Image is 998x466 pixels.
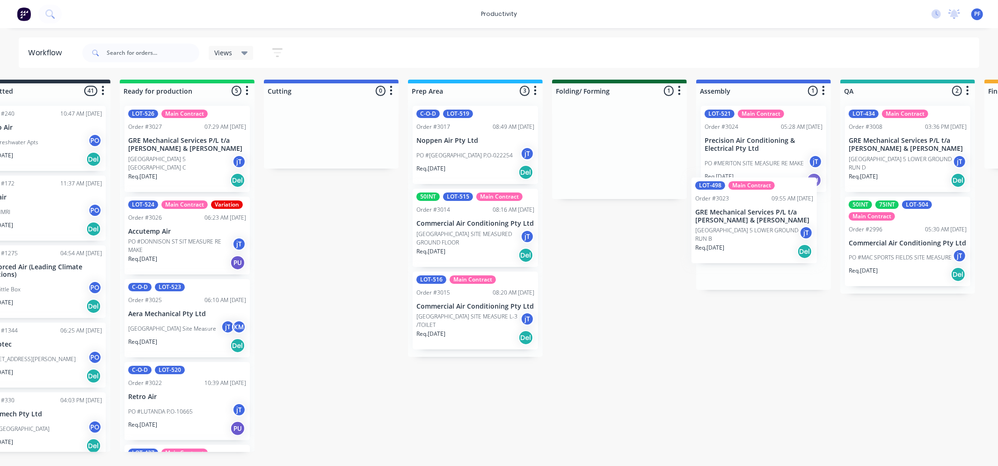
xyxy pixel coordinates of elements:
input: Search for orders... [107,44,199,62]
div: Workflow [28,47,66,59]
span: Views [214,48,232,58]
div: productivity [476,7,522,21]
img: Factory [17,7,31,21]
span: PF [974,10,980,18]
